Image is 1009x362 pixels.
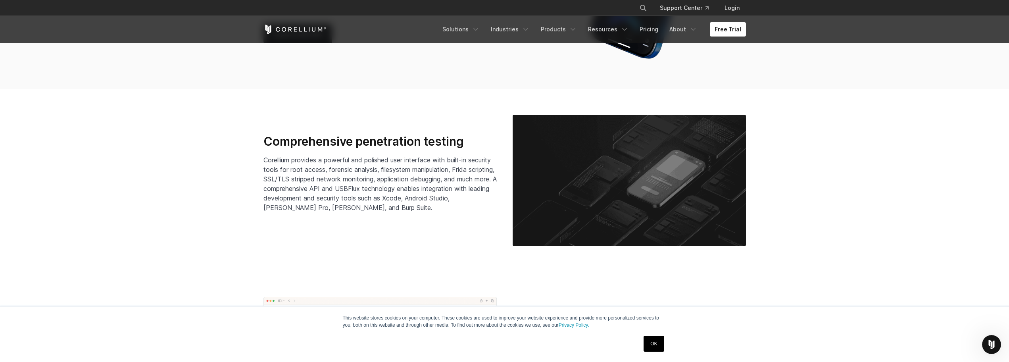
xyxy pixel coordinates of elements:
[513,115,746,246] img: Corellium_MobilePenTesting
[559,322,589,328] a: Privacy Policy.
[644,336,664,352] a: OK
[583,22,633,37] a: Resources
[263,134,497,149] h3: Comprehensive penetration testing
[665,22,702,37] a: About
[263,25,327,34] a: Corellium Home
[653,1,715,15] a: Support Center
[263,156,497,212] span: Corellium provides a powerful and polished user interface with built-in security tools for root a...
[635,22,663,37] a: Pricing
[438,22,484,37] a: Solutions
[438,22,746,37] div: Navigation Menu
[630,1,746,15] div: Navigation Menu
[343,314,667,329] p: This website stores cookies on your computer. These cookies are used to improve your website expe...
[718,1,746,15] a: Login
[982,335,1001,354] iframe: Intercom live chat
[710,22,746,37] a: Free Trial
[536,22,582,37] a: Products
[636,1,650,15] button: Search
[486,22,534,37] a: Industries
